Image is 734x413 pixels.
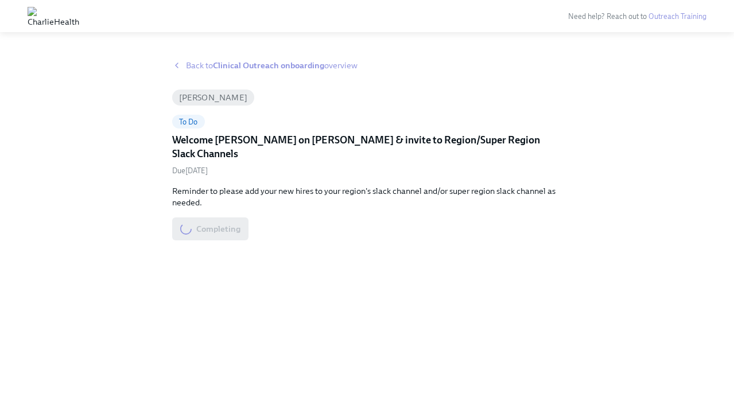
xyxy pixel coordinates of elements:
[213,60,324,71] strong: Clinical Outreach onboarding
[172,133,562,161] h5: Welcome [PERSON_NAME] on [PERSON_NAME] & invite to Region/Super Region Slack Channels
[186,60,358,71] span: Back to overview
[172,93,255,102] span: [PERSON_NAME]
[568,12,706,21] span: Need help? Reach out to
[172,166,208,175] span: Tuesday, August 19th 2025, 10:00 am
[172,118,205,126] span: To Do
[28,7,79,25] img: CharlieHealth
[648,12,706,21] a: Outreach Training
[172,185,562,208] p: Reminder to please add your new hires to your region's slack channel and/or super region slack ch...
[172,60,562,71] a: Back toClinical Outreach onboardingoverview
